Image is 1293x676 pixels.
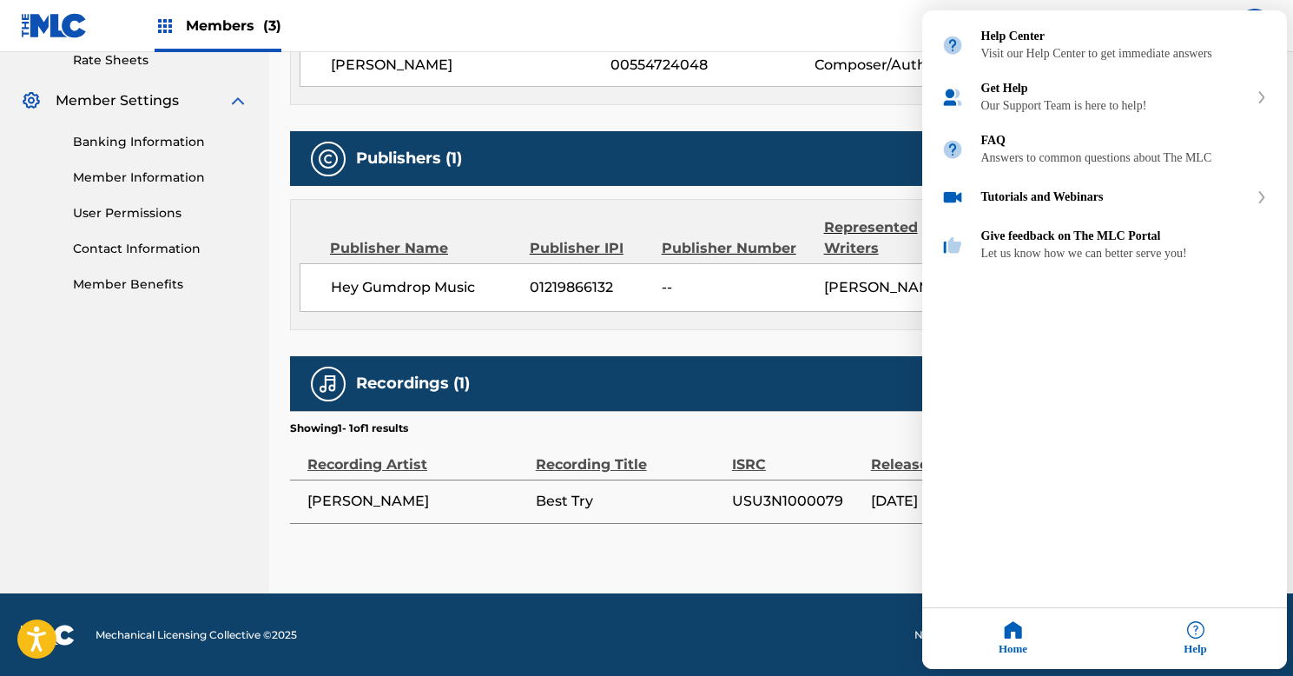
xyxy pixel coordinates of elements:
[981,230,1268,244] div: Give feedback on The MLC Portal
[981,48,1268,62] div: Visit our Help Center to get immediate answers
[1105,609,1287,670] div: Help
[922,11,1287,272] div: entering resource center home
[922,72,1287,124] div: Get Help
[922,176,1287,220] div: Tutorials and Webinars
[922,11,1287,272] div: Resource center home modules
[922,609,1105,670] div: Home
[922,220,1287,272] div: Give feedback on The MLC Portal
[941,35,964,57] img: module icon
[941,187,964,209] img: module icon
[981,100,1249,114] div: Our Support Team is here to help!
[981,83,1249,96] div: Get Help
[1257,92,1267,104] svg: expand
[981,135,1268,149] div: FAQ
[941,235,964,257] img: module icon
[941,87,964,109] img: module icon
[922,20,1287,72] div: Help Center
[981,191,1249,205] div: Tutorials and Webinars
[1257,192,1267,204] svg: expand
[941,139,964,162] img: module icon
[981,248,1268,262] div: Let us know how we can better serve you!
[922,124,1287,176] div: FAQ
[981,152,1268,166] div: Answers to common questions about The MLC
[981,30,1268,44] div: Help Center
